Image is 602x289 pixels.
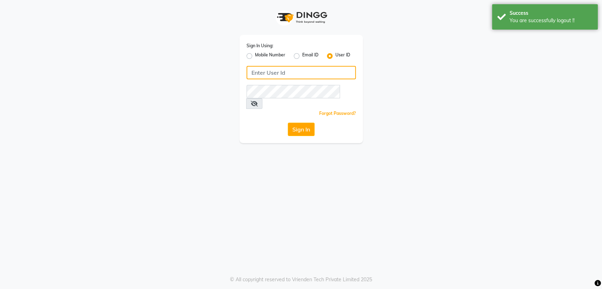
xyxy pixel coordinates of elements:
img: logo1.svg [273,7,329,28]
a: Forgot Password? [319,111,356,116]
input: Username [247,66,356,79]
input: Username [247,85,340,98]
div: You are successfully logout !! [510,17,592,24]
label: User ID [335,52,350,60]
label: Sign In Using: [247,43,273,49]
label: Mobile Number [255,52,285,60]
button: Sign In [288,123,315,136]
label: Email ID [302,52,318,60]
div: Success [510,10,592,17]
